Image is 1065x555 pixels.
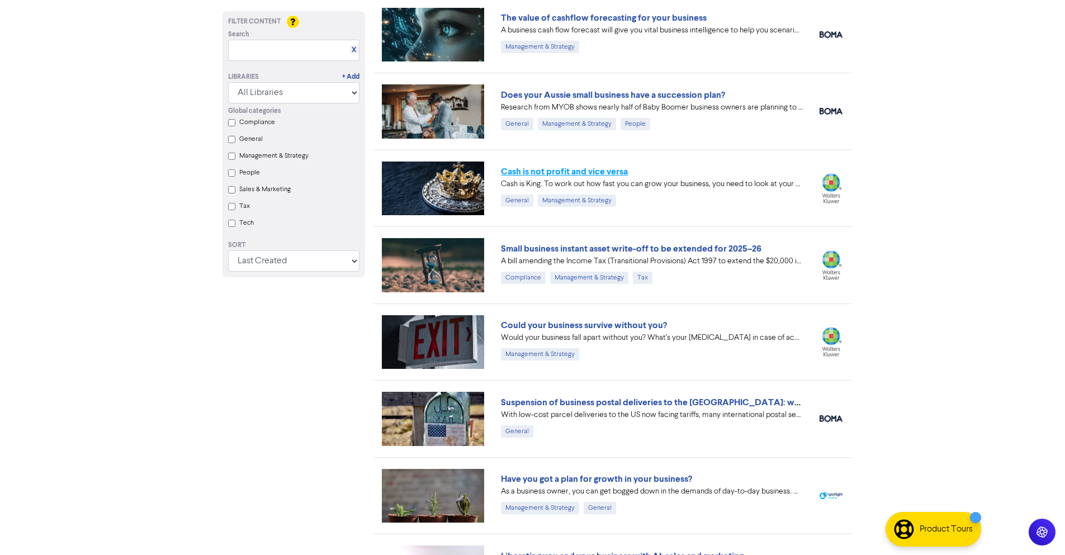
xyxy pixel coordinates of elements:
[239,117,275,127] label: Compliance
[820,415,842,422] img: boma
[501,195,533,207] div: General
[501,348,579,360] div: Management & Strategy
[239,201,250,211] label: Tax
[501,473,692,485] a: Have you got a plan for growth in your business?
[1009,501,1065,555] iframe: Chat Widget
[621,118,650,130] div: People
[228,240,359,250] div: Sort
[820,108,842,115] img: boma
[501,502,579,514] div: Management & Strategy
[239,184,291,195] label: Sales & Marketing
[228,106,359,116] div: Global categories
[820,173,842,203] img: wolterskluwer
[228,72,259,82] div: Libraries
[501,178,803,190] div: Cash is King. To work out how fast you can grow your business, you need to look at your projected...
[501,41,579,53] div: Management & Strategy
[239,151,309,161] label: Management & Strategy
[820,327,842,357] img: wolterskluwer
[633,272,652,284] div: Tax
[501,25,803,36] div: A business cash flow forecast will give you vital business intelligence to help you scenario-plan...
[239,168,260,178] label: People
[501,89,725,101] a: Does your Aussie small business have a succession plan?
[501,243,761,254] a: Small business instant asset write-off to be extended for 2025–26
[501,255,803,267] div: A bill amending the Income Tax (Transitional Provisions) Act 1997 to extend the $20,000 instant a...
[501,332,803,344] div: Would your business fall apart without you? What’s your Plan B in case of accident, illness, or j...
[228,17,359,27] div: Filter Content
[550,272,628,284] div: Management & Strategy
[501,272,546,284] div: Compliance
[501,486,803,497] div: As a business owner, you can get bogged down in the demands of day-to-day business. We can help b...
[342,72,359,82] a: + Add
[501,409,803,421] div: With low-cost parcel deliveries to the US now facing tariffs, many international postal services ...
[584,502,616,514] div: General
[820,31,842,38] img: boma_accounting
[501,425,533,438] div: General
[501,102,803,113] div: Research from MYOB shows nearly half of Baby Boomer business owners are planning to exit in the n...
[538,195,616,207] div: Management & Strategy
[228,30,249,40] span: Search
[501,320,667,331] a: Could your business survive without you?
[820,492,842,499] img: spotlight
[239,218,254,228] label: Tech
[239,134,263,144] label: General
[501,118,533,130] div: General
[352,46,356,54] a: X
[501,12,707,23] a: The value of cashflow forecasting for your business
[820,250,842,280] img: wolters_kluwer
[538,118,616,130] div: Management & Strategy
[501,397,894,408] a: Suspension of business postal deliveries to the [GEOGRAPHIC_DATA]: what options do you have?
[501,166,628,177] a: Cash is not profit and vice versa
